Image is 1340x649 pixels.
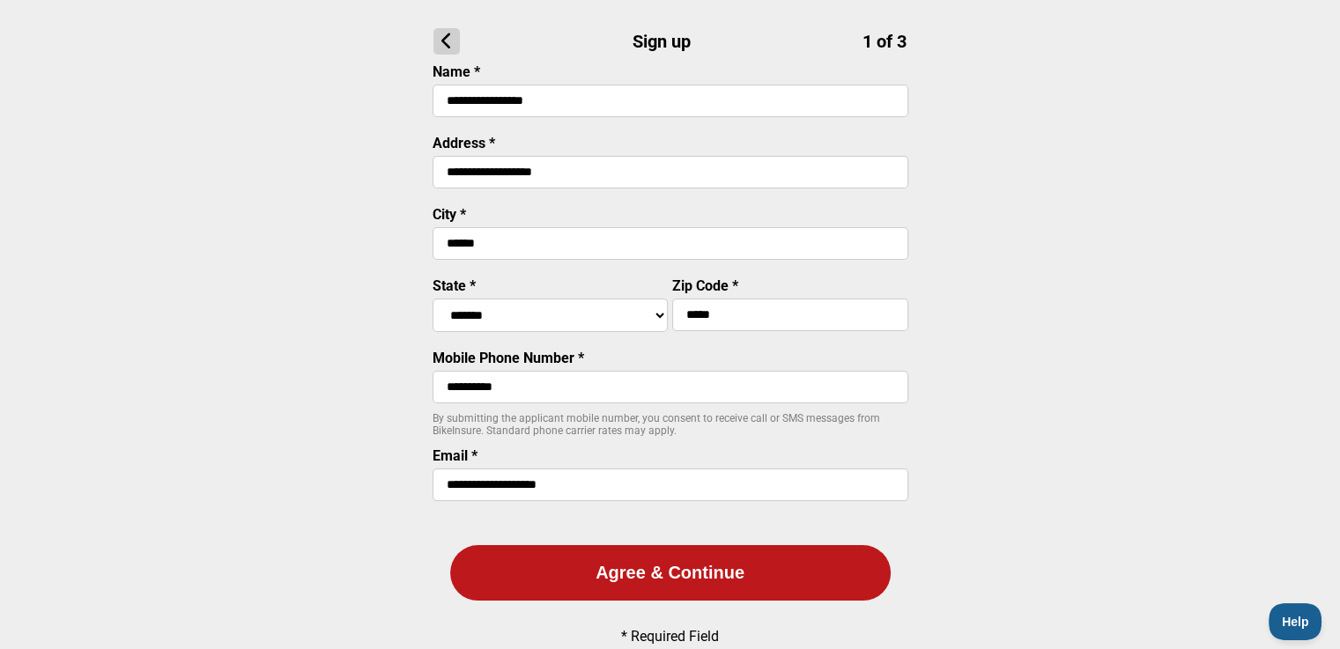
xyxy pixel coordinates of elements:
[433,28,907,55] h1: Sign up
[433,206,466,223] label: City *
[433,350,584,366] label: Mobile Phone Number *
[862,31,907,52] span: 1 of 3
[433,412,908,437] p: By submitting the applicant mobile number, you consent to receive call or SMS messages from BikeI...
[433,277,476,294] label: State *
[672,277,738,294] label: Zip Code *
[433,447,478,464] label: Email *
[1269,603,1322,640] iframe: Toggle Customer Support
[433,135,495,151] label: Address *
[450,545,891,601] button: Agree & Continue
[621,628,719,645] p: * Required Field
[433,63,480,80] label: Name *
